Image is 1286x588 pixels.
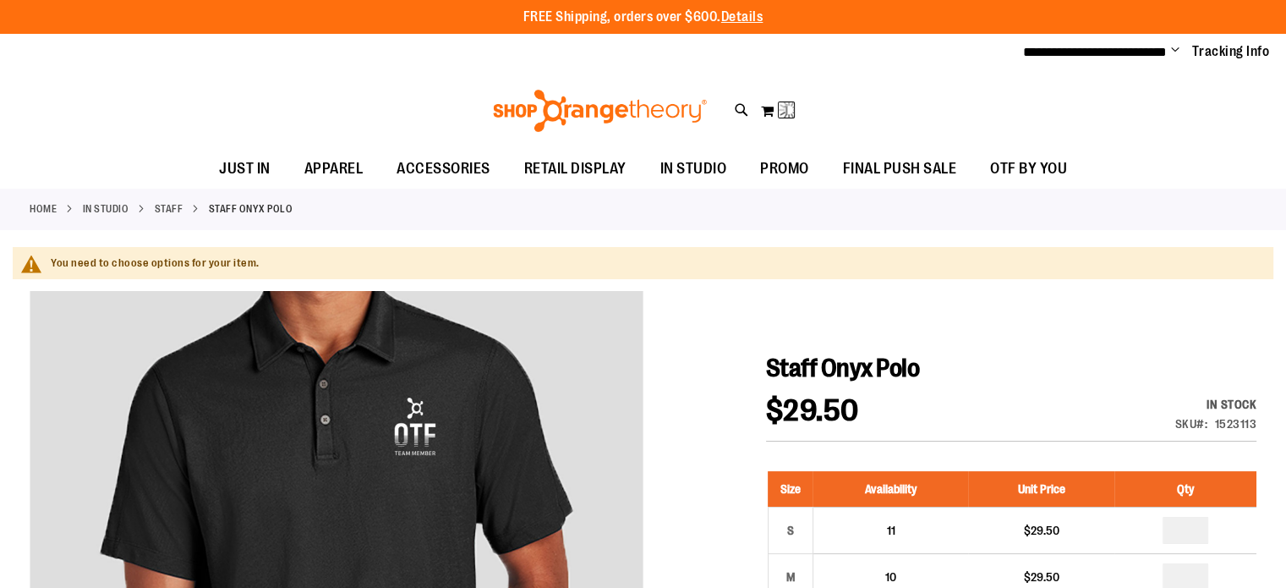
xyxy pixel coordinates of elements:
[973,150,1084,189] a: OTF BY YOU
[968,471,1114,508] th: Unit Price
[1192,42,1270,61] a: Tracking Info
[977,569,1106,585] div: $29.50
[1171,43,1179,60] button: Account menu
[1175,396,1257,413] div: In stock
[155,201,183,217] a: Staff
[1215,415,1257,432] div: 1523113
[660,150,727,188] span: IN STUDIO
[779,100,799,120] img: Loading...
[524,150,627,188] span: RETAIL DISPLAY
[843,150,957,188] span: FINAL PUSH SALE
[760,97,796,124] button: Loading...
[1175,396,1257,413] div: Availability
[397,150,490,188] span: ACCESSORIES
[287,150,380,189] a: APPAREL
[304,150,364,188] span: APPAREL
[826,150,974,189] a: FINAL PUSH SALE
[885,570,896,584] span: 10
[30,201,57,217] a: Home
[743,150,826,189] a: PROMO
[977,522,1106,539] div: $29.50
[721,9,763,25] a: Details
[523,8,763,27] p: FREE Shipping, orders over $600.
[202,150,287,189] a: JUST IN
[766,354,920,382] span: Staff Onyx Polo
[380,150,507,189] a: ACCESSORIES
[643,150,744,188] a: IN STUDIO
[760,150,809,188] span: PROMO
[507,150,643,189] a: RETAIL DISPLAY
[768,471,813,508] th: Size
[886,524,895,537] span: 11
[51,256,1261,272] div: You need to choose options for your item.
[83,201,129,217] a: IN STUDIO
[1114,471,1256,508] th: Qty
[766,393,859,428] span: $29.50
[219,150,271,188] span: JUST IN
[778,518,803,543] div: S
[490,90,709,132] img: Shop Orangetheory
[990,150,1067,188] span: OTF BY YOU
[813,471,968,508] th: Availability
[209,201,293,217] strong: Staff Onyx Polo
[1175,417,1208,431] strong: SKU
